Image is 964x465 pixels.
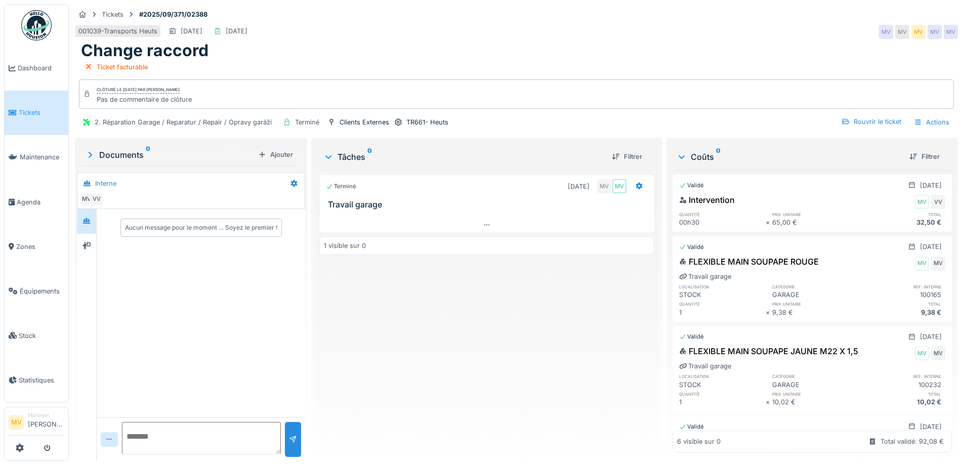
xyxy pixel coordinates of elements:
[837,115,905,129] div: Rouvrir le ticket
[79,192,94,206] div: MV
[5,358,68,402] a: Statistiques
[5,269,68,313] a: Équipements
[679,332,704,341] div: Validé
[859,218,945,227] div: 32,50 €
[102,10,123,19] div: Tickets
[679,290,766,300] div: STOCK
[679,218,766,227] div: 00h30
[78,26,157,36] div: 001039-Transports Heuts
[772,283,859,290] h6: catégorie
[612,179,626,193] div: MV
[568,182,590,191] div: [DATE]
[859,308,945,317] div: 9,38 €
[679,211,766,218] h6: quantité
[931,257,945,271] div: MV
[17,197,64,207] span: Agenda
[679,256,819,268] div: FLEXIBLE MAIN SOUPAPE ROUGE
[920,332,942,342] div: [DATE]
[859,301,945,307] h6: total
[21,10,52,40] img: Badge_color-CXgf-gQk.svg
[135,10,212,19] strong: #2025/09/371/02388
[881,437,944,447] div: Total validé: 92,08 €
[859,290,945,300] div: 100165
[9,411,64,436] a: MV Manager[PERSON_NAME]
[16,242,64,251] span: Zones
[679,422,704,431] div: Validé
[28,411,64,433] li: [PERSON_NAME]
[5,91,68,135] a: Tickets
[766,218,772,227] div: ×
[679,308,766,317] div: 1
[677,151,901,163] div: Coûts
[20,152,64,162] span: Maintenance
[859,211,945,218] h6: total
[859,391,945,397] h6: total
[5,135,68,180] a: Maintenance
[340,117,389,127] div: Clients Externes
[323,151,603,163] div: Tâches
[928,25,942,39] div: MV
[95,117,272,127] div: 2. Réparation Garage / Reparatur / Repair / Opravy garáží
[5,313,68,358] a: Stock
[597,179,611,193] div: MV
[146,149,150,161] sup: 0
[920,242,942,251] div: [DATE]
[97,95,192,104] div: Pas de commentaire de clôture
[911,25,926,39] div: MV
[90,192,104,206] div: VV
[367,151,372,163] sup: 0
[679,181,704,190] div: Validé
[766,308,772,317] div: ×
[328,200,649,209] h3: Travail garage
[181,26,202,36] div: [DATE]
[97,87,180,94] div: Clôturé le [DATE] par [PERSON_NAME]
[679,373,766,379] h6: localisation
[679,301,766,307] h6: quantité
[931,346,945,360] div: MV
[85,149,254,161] div: Documents
[920,422,942,432] div: [DATE]
[324,241,366,250] div: 1 visible sur 0
[905,150,944,163] div: Filtrer
[931,195,945,209] div: VV
[772,211,859,218] h6: prix unitaire
[95,179,116,188] div: Interne
[608,150,646,163] div: Filtrer
[772,373,859,379] h6: catégorie
[19,331,64,341] span: Stock
[679,194,735,206] div: Intervention
[772,290,859,300] div: GARAGE
[915,346,929,360] div: MV
[125,223,277,232] div: Aucun message pour le moment … Soyez le premier !
[895,25,909,39] div: MV
[5,180,68,224] a: Agenda
[772,218,859,227] div: 65,00 €
[859,373,945,379] h6: ref. interne
[772,301,859,307] h6: prix unitaire
[859,283,945,290] h6: ref. interne
[679,391,766,397] h6: quantité
[859,380,945,390] div: 100232
[679,345,858,357] div: FLEXIBLE MAIN SOUPAPE JAUNE M22 X 1,5
[677,437,721,447] div: 6 visible sur 0
[9,415,24,430] li: MV
[406,117,448,127] div: TR661- Heuts
[772,380,859,390] div: GARAGE
[20,286,64,296] span: Équipements
[28,411,64,419] div: Manager
[909,115,954,130] div: Actions
[859,397,945,407] div: 10,02 €
[772,308,859,317] div: 9,38 €
[19,108,64,117] span: Tickets
[326,182,356,191] div: Terminé
[97,62,148,72] div: Ticket facturable
[915,257,929,271] div: MV
[81,41,208,60] h1: Change raccord
[679,397,766,407] div: 1
[226,26,247,36] div: [DATE]
[716,151,721,163] sup: 0
[920,181,942,190] div: [DATE]
[915,195,929,209] div: MV
[254,148,297,161] div: Ajouter
[944,25,958,39] div: MV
